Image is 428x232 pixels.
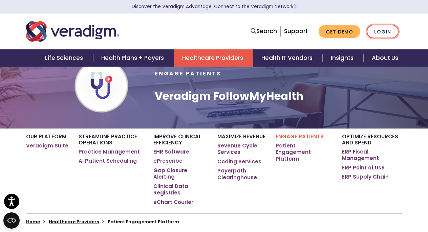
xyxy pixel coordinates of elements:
a: eChart Courier [153,199,193,206]
a: Health IT Vendors [253,49,323,67]
a: AI Patient Scheduling [79,158,137,164]
a: Healthcare Providers [174,49,253,67]
span: Engage Patients [155,70,221,77]
a: Get Demo [319,25,360,38]
a: Clinical Data Registries [153,183,207,196]
a: Support [284,27,308,35]
a: Practice Management [79,148,140,155]
a: Payerpath Clearinghouse [217,167,265,181]
a: ePrescribe [153,158,183,164]
a: Health Plans + Payers [93,49,174,67]
a: Revenue Cycle Services [217,142,265,156]
a: Login [367,25,399,39]
a: Life Sciences [37,49,93,67]
a: Veradigm Suite [26,142,68,149]
a: ERP Supply Chain [342,173,389,180]
a: Insights [323,49,364,67]
span: Learn More [294,3,297,10]
h1: Veradigm FollowMyHealth [155,90,303,102]
img: Veradigm logo [26,20,119,43]
iframe: Drift Chat Widget [298,183,420,224]
a: Gap Closure Alerting [153,167,207,180]
a: Coding Services [217,158,261,165]
a: Search [251,27,277,36]
a: Patient Engagement Platform [276,142,332,162]
a: Discover the Veradigm Advantage: Connect to the Veradigm NetworkLearn More [132,3,297,10]
a: EHR Software [153,148,189,155]
a: ERP Point of Use [342,164,385,171]
a: Healthcare Providers [49,218,99,225]
button: Open CMP widget [3,212,20,229]
a: About Us [364,49,406,67]
a: Home [26,218,40,225]
a: ERP Fiscal Management [342,148,402,162]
